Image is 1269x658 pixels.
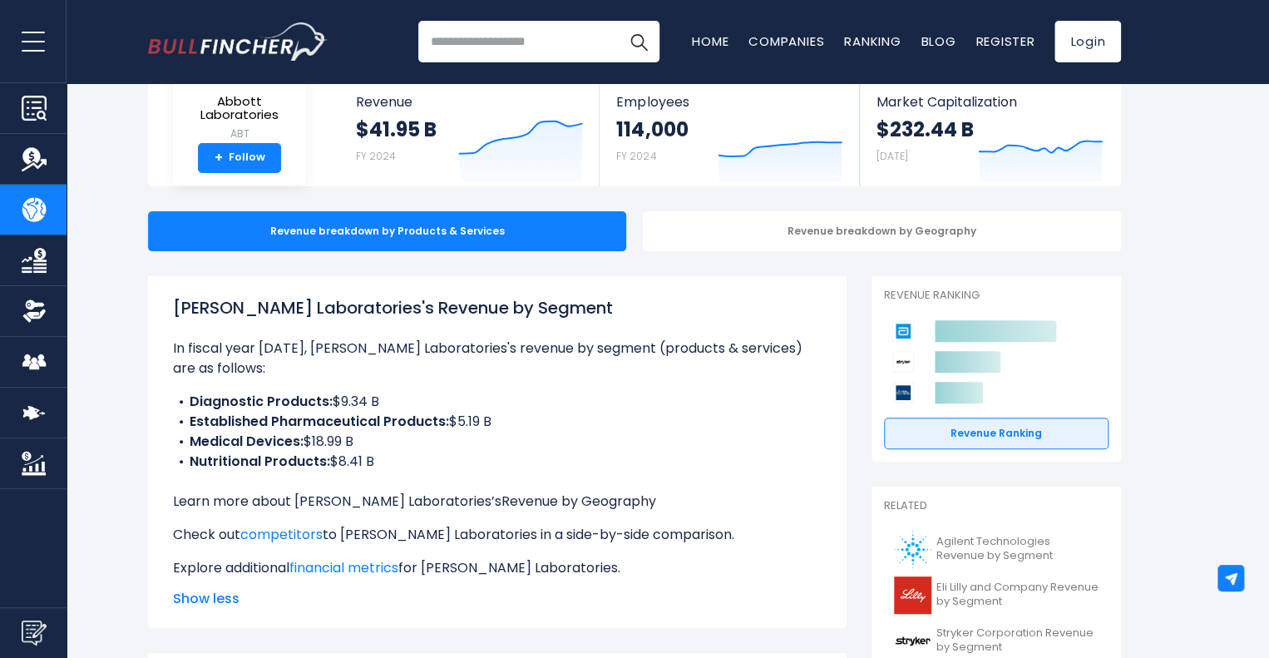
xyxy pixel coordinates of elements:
a: Revenue by Geography [501,492,656,511]
small: ABT [186,126,293,141]
p: Related [884,499,1109,513]
span: Agilent Technologies Revenue by Segment [936,535,1099,563]
img: Stryker Corporation competitors logo [892,351,914,373]
img: A logo [894,531,931,568]
small: [DATE] [876,149,908,163]
b: Established Pharmaceutical Products: [190,412,449,431]
strong: $232.44 B [876,116,974,142]
img: Ownership [22,299,47,324]
a: +Follow [198,143,281,173]
a: Companies [748,32,824,50]
a: Login [1054,21,1121,62]
div: Revenue breakdown by Geography [643,211,1121,251]
li: $18.99 B [173,432,822,452]
a: Go to homepage [148,22,327,61]
a: Market Capitalization $232.44 B [DATE] [860,79,1119,186]
p: Revenue Ranking [884,289,1109,303]
a: financial metrics [289,558,398,577]
li: $8.41 B [173,452,822,472]
b: Medical Devices: [190,432,304,451]
b: Nutritional Products: [190,452,330,471]
p: In fiscal year [DATE], [PERSON_NAME] Laboratories's revenue by segment (products & services) are ... [173,339,822,378]
img: LLY logo [894,576,931,614]
strong: + [215,151,223,166]
a: Employees 114,000 FY 2024 [600,79,858,186]
a: Register [975,32,1034,50]
strong: $41.95 B [356,116,437,142]
a: Abbott Laboratories ABT [185,26,294,143]
a: Agilent Technologies Revenue by Segment [884,527,1109,572]
p: Explore additional for [PERSON_NAME] Laboratories. [173,558,822,578]
li: $9.34 B [173,392,822,412]
a: competitors [240,525,323,544]
img: Boston Scientific Corporation competitors logo [892,382,914,403]
span: Eli Lilly and Company Revenue by Segment [936,581,1099,609]
small: FY 2024 [616,149,656,163]
a: Home [692,32,728,50]
img: Abbott Laboratories competitors logo [892,320,914,342]
a: Revenue $41.95 B FY 2024 [339,79,600,186]
span: Market Capitalization [876,94,1103,110]
li: $5.19 B [173,412,822,432]
strong: 114,000 [616,116,688,142]
h1: [PERSON_NAME] Laboratories's Revenue by Segment [173,295,822,320]
a: Revenue Ranking [884,418,1109,449]
button: Search [618,21,659,62]
a: Blog [921,32,955,50]
div: Revenue breakdown by Products & Services [148,211,626,251]
span: Stryker Corporation Revenue by Segment [936,626,1099,655]
span: Show less [173,589,822,609]
span: Employees [616,94,842,110]
span: Abbott Laboratories [186,95,293,122]
span: Revenue [356,94,583,110]
p: Learn more about [PERSON_NAME] Laboratories’s [173,492,822,512]
img: Bullfincher logo [148,22,328,61]
small: FY 2024 [356,149,396,163]
a: Eli Lilly and Company Revenue by Segment [884,572,1109,618]
p: Check out to [PERSON_NAME] Laboratories in a side-by-side comparison. [173,525,822,545]
a: Ranking [844,32,901,50]
b: Diagnostic Products: [190,392,333,411]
